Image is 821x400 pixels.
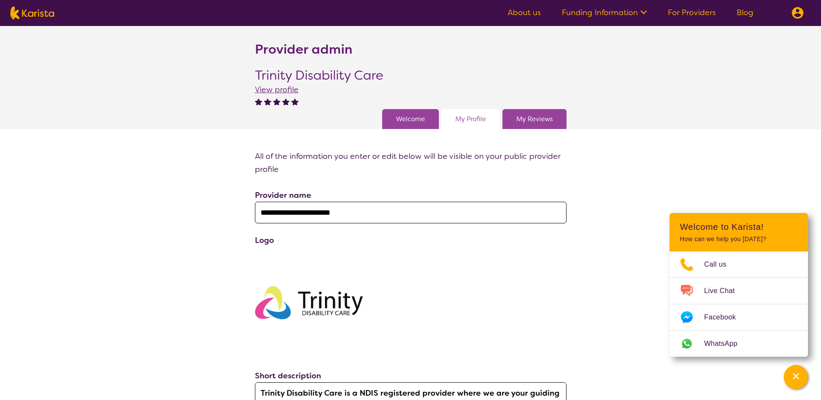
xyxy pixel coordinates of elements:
[255,190,311,200] label: Provider name
[255,98,262,105] img: fullstar
[704,337,748,350] span: WhatsApp
[704,258,737,271] span: Call us
[10,6,54,19] img: Karista logo
[670,213,808,357] div: Channel Menu
[516,113,553,126] a: My Reviews
[255,247,363,355] img: xjuql8d3dr7ea5kriig5.png
[704,284,745,297] span: Live Chat
[255,68,383,83] h2: Trinity Disability Care
[291,98,299,105] img: fullstar
[255,150,567,176] p: All of the information you enter or edit below will be visible on your public provider profile
[792,7,804,19] img: menu
[282,98,290,105] img: fullstar
[255,84,299,95] a: View profile
[255,42,352,57] h2: Provider admin
[670,331,808,357] a: Web link opens in a new tab.
[264,98,271,105] img: fullstar
[255,371,321,381] label: Short description
[396,113,425,126] a: Welcome
[670,252,808,357] ul: Choose channel
[508,7,541,18] a: About us
[680,222,798,232] h2: Welcome to Karista!
[737,7,753,18] a: Blog
[562,7,647,18] a: Funding Information
[273,98,280,105] img: fullstar
[255,235,274,245] label: Logo
[784,365,808,389] button: Channel Menu
[680,235,798,243] p: How can we help you [DATE]?
[704,311,746,324] span: Facebook
[668,7,716,18] a: For Providers
[455,113,486,126] a: My Profile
